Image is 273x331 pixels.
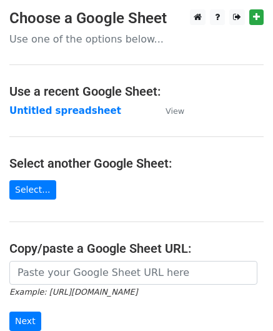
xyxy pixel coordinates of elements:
small: Example: [URL][DOMAIN_NAME] [9,287,137,297]
h4: Select another Google Sheet: [9,156,264,171]
h4: Use a recent Google Sheet: [9,84,264,99]
small: View [166,106,184,116]
a: Untitled spreadsheet [9,105,121,116]
a: Select... [9,180,56,200]
input: Next [9,312,41,331]
input: Paste your Google Sheet URL here [9,261,257,285]
p: Use one of the options below... [9,33,264,46]
h4: Copy/paste a Google Sheet URL: [9,241,264,256]
h3: Choose a Google Sheet [9,9,264,28]
a: View [153,105,184,116]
